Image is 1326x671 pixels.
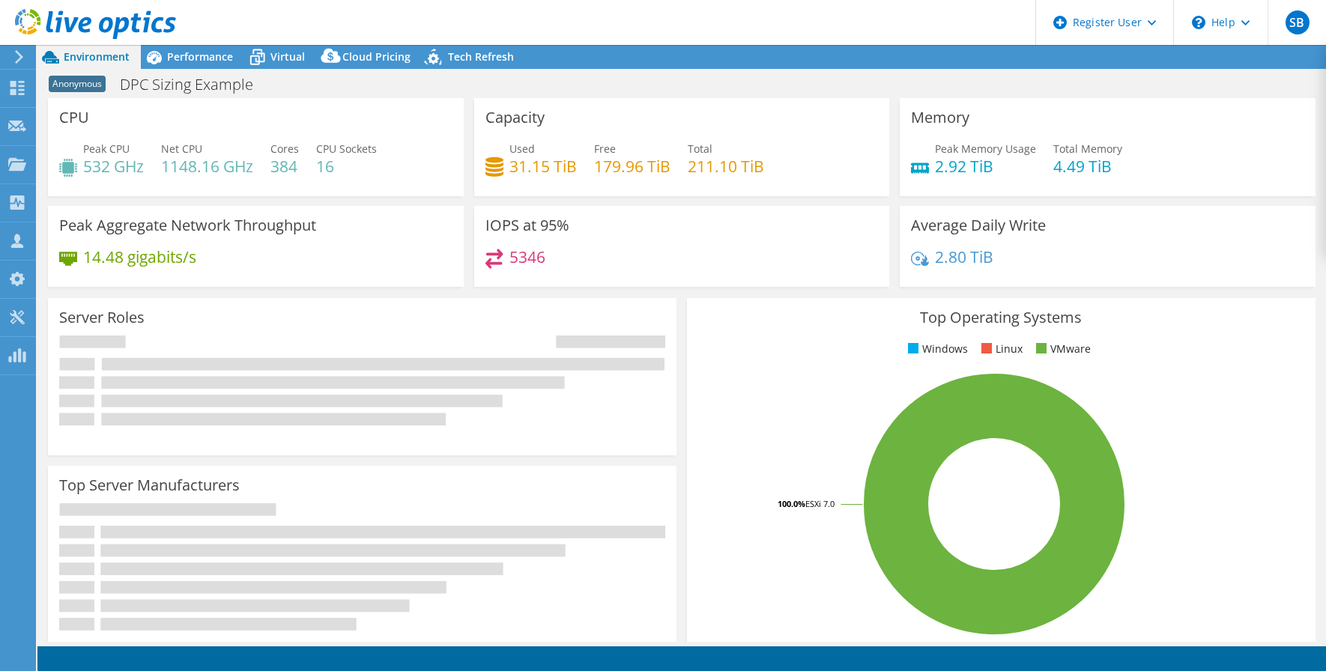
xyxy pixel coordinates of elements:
span: Used [509,142,535,156]
h3: Top Server Manufacturers [59,477,240,494]
li: Linux [978,341,1023,357]
h4: 2.80 TiB [935,249,993,265]
span: Anonymous [49,76,106,92]
span: Peak CPU [83,142,130,156]
span: SB [1286,10,1310,34]
span: Cloud Pricing [342,49,411,64]
span: Virtual [270,49,305,64]
h3: Peak Aggregate Network Throughput [59,217,316,234]
li: Windows [904,341,968,357]
h3: Memory [911,109,969,126]
svg: \n [1192,16,1205,29]
span: Environment [64,49,130,64]
h4: 16 [316,158,377,174]
li: VMware [1032,341,1091,357]
h4: 532 GHz [83,158,144,174]
h4: 5346 [509,249,545,265]
h4: 14.48 gigabits/s [83,249,196,265]
span: Tech Refresh [448,49,514,64]
h3: IOPS at 95% [485,217,569,234]
tspan: 100.0% [778,498,805,509]
h4: 1148.16 GHz [161,158,253,174]
span: Cores [270,142,299,156]
span: Total [688,142,712,156]
h4: 4.49 TiB [1053,158,1122,174]
h4: 384 [270,158,299,174]
h4: 179.96 TiB [594,158,670,174]
h3: Capacity [485,109,545,126]
tspan: ESXi 7.0 [805,498,835,509]
h3: Top Operating Systems [698,309,1304,326]
h1: DPC Sizing Example [113,76,276,93]
span: Peak Memory Usage [935,142,1036,156]
span: Free [594,142,616,156]
span: CPU Sockets [316,142,377,156]
h3: Server Roles [59,309,145,326]
h4: 2.92 TiB [935,158,1036,174]
h3: Average Daily Write [911,217,1046,234]
h4: 211.10 TiB [688,158,764,174]
span: Net CPU [161,142,202,156]
span: Performance [167,49,233,64]
h3: CPU [59,109,89,126]
span: Total Memory [1053,142,1122,156]
h4: 31.15 TiB [509,158,577,174]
